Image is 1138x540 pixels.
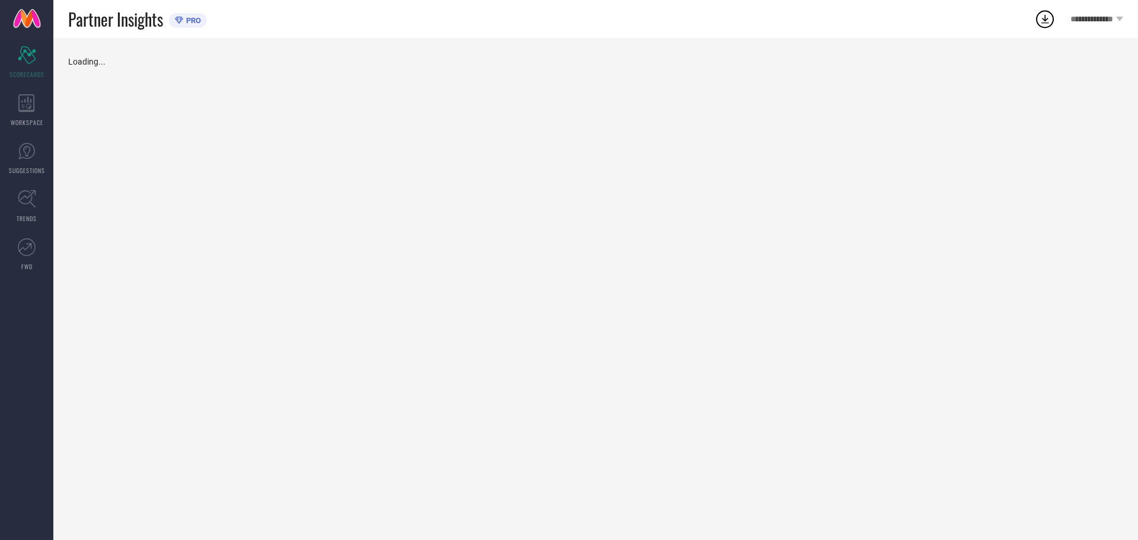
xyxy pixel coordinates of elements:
[68,7,163,31] span: Partner Insights
[183,16,201,25] span: PRO
[9,166,45,175] span: SUGGESTIONS
[21,262,33,271] span: FWD
[68,57,106,66] span: Loading...
[1034,8,1056,30] div: Open download list
[11,118,43,127] span: WORKSPACE
[9,70,44,79] span: SCORECARDS
[17,214,37,223] span: TRENDS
